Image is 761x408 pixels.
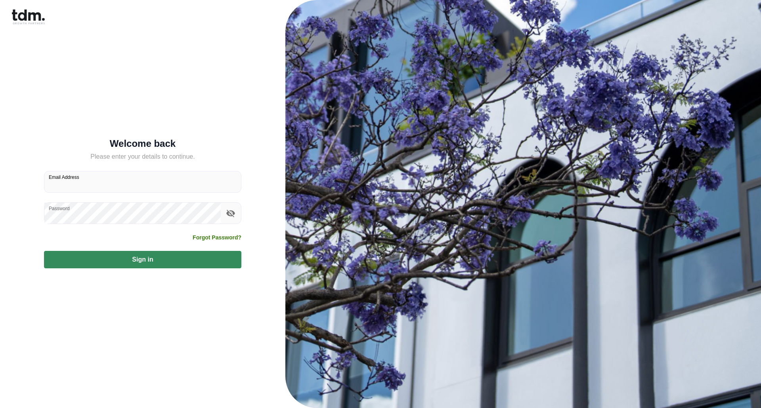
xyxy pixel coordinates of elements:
[44,140,241,148] h5: Welcome back
[44,251,241,268] button: Sign in
[224,207,237,220] button: toggle password visibility
[49,205,70,212] label: Password
[44,152,241,161] h5: Please enter your details to continue.
[49,174,79,180] label: Email Address
[193,233,241,241] a: Forgot Password?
